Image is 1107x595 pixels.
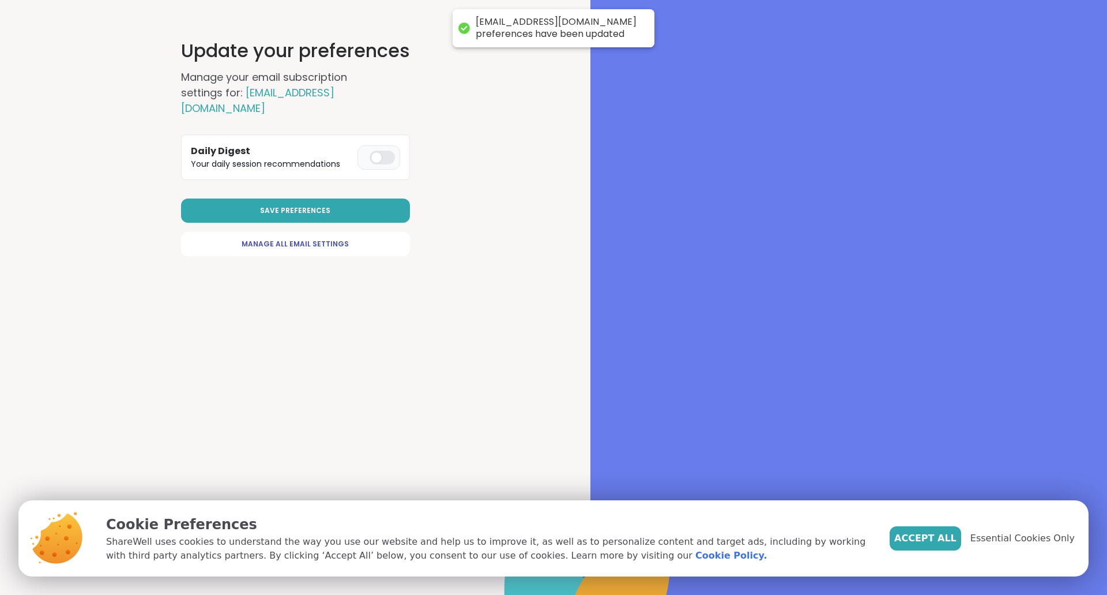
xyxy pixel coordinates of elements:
span: [EMAIL_ADDRESS][DOMAIN_NAME] [181,85,334,115]
span: Accept All [894,532,957,545]
span: Save Preferences [260,205,330,216]
p: ShareWell uses cookies to understand the way you use our website and help us to improve it, as we... [106,535,871,563]
p: Cookie Preferences [106,514,871,535]
span: Essential Cookies Only [970,532,1075,545]
a: Manage All Email Settings [181,232,410,256]
button: Accept All [890,526,961,551]
div: [EMAIL_ADDRESS][DOMAIN_NAME] preferences have been updated [476,16,643,40]
h2: Manage your email subscription settings for: [181,69,389,116]
span: Manage All Email Settings [242,239,349,249]
button: Save Preferences [181,199,410,223]
h1: Update your preferences [181,37,410,65]
h3: Daily Digest [191,144,353,158]
p: Your daily session recommendations [191,158,353,170]
a: Cookie Policy. [695,549,767,563]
